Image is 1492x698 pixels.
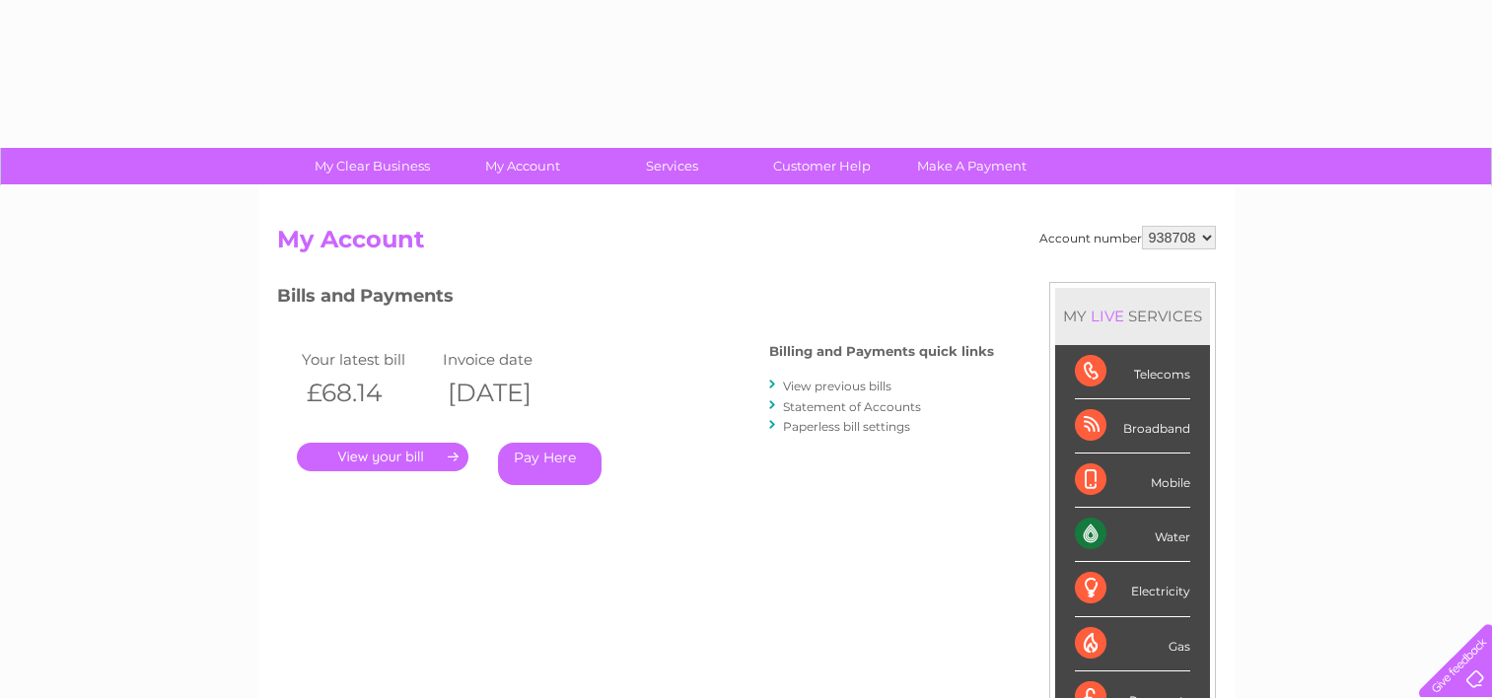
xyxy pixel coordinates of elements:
[1039,226,1216,249] div: Account number
[297,346,439,373] td: Your latest bill
[1087,307,1128,325] div: LIVE
[291,148,454,184] a: My Clear Business
[438,346,580,373] td: Invoice date
[783,399,921,414] a: Statement of Accounts
[769,344,994,359] h4: Billing and Payments quick links
[1075,562,1190,616] div: Electricity
[783,379,891,393] a: View previous bills
[277,226,1216,263] h2: My Account
[297,443,468,471] a: .
[441,148,604,184] a: My Account
[1075,399,1190,454] div: Broadband
[741,148,903,184] a: Customer Help
[783,419,910,434] a: Paperless bill settings
[498,443,602,485] a: Pay Here
[1075,508,1190,562] div: Water
[297,373,439,413] th: £68.14
[277,282,994,316] h3: Bills and Payments
[438,373,580,413] th: [DATE]
[1075,617,1190,671] div: Gas
[890,148,1053,184] a: Make A Payment
[1055,288,1210,344] div: MY SERVICES
[1075,345,1190,399] div: Telecoms
[1075,454,1190,508] div: Mobile
[591,148,753,184] a: Services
